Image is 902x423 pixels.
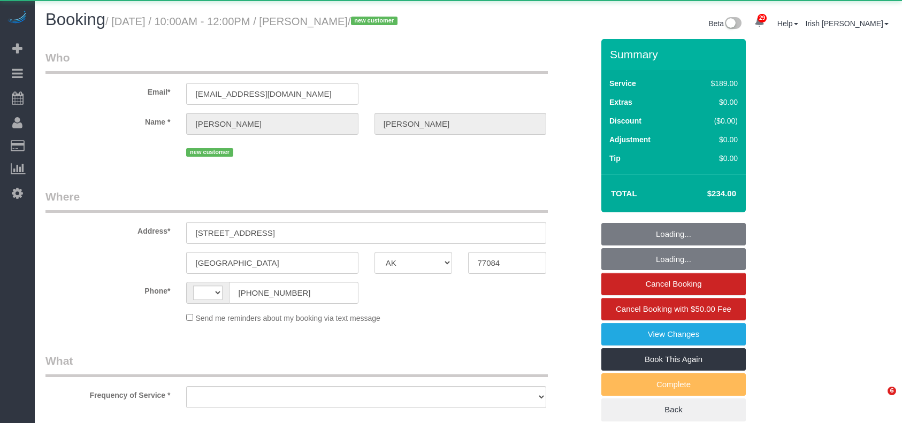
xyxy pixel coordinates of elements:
[186,83,358,105] input: Email*
[195,314,380,322] span: Send me reminders about my booking via text message
[610,48,740,60] h3: Summary
[37,282,178,296] label: Phone*
[37,113,178,127] label: Name *
[724,17,742,31] img: New interface
[37,83,178,97] label: Email*
[688,97,738,107] div: $0.00
[601,348,746,371] a: Book This Again
[688,116,738,126] div: ($0.00)
[229,282,358,304] input: Phone*
[468,252,546,274] input: Zip Code*
[45,10,105,29] span: Booking
[37,222,178,236] label: Address*
[374,113,546,135] input: Last Name*
[45,50,548,74] legend: Who
[609,153,621,164] label: Tip
[609,134,651,145] label: Adjustment
[601,398,746,421] a: Back
[45,189,548,213] legend: Where
[609,116,641,126] label: Discount
[37,386,178,401] label: Frequency of Service *
[675,189,736,198] h4: $234.00
[45,353,548,377] legend: What
[688,134,738,145] div: $0.00
[749,11,770,34] a: 29
[888,387,896,395] span: 6
[708,19,742,28] a: Beta
[186,148,233,157] span: new customer
[105,16,401,27] small: / [DATE] / 10:00AM - 12:00PM / [PERSON_NAME]
[758,14,767,22] span: 29
[688,78,738,89] div: $189.00
[601,323,746,345] a: View Changes
[601,298,746,320] a: Cancel Booking with $50.00 Fee
[186,252,358,274] input: City*
[351,17,398,25] span: new customer
[186,113,358,135] input: First Name*
[611,189,637,198] strong: Total
[609,78,636,89] label: Service
[806,19,889,28] a: Irish [PERSON_NAME]
[688,153,738,164] div: $0.00
[616,304,731,313] span: Cancel Booking with $50.00 Fee
[777,19,798,28] a: Help
[866,387,891,412] iframe: Intercom live chat
[609,97,632,107] label: Extras
[601,273,746,295] a: Cancel Booking
[348,16,401,27] span: /
[6,11,28,26] img: Automaid Logo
